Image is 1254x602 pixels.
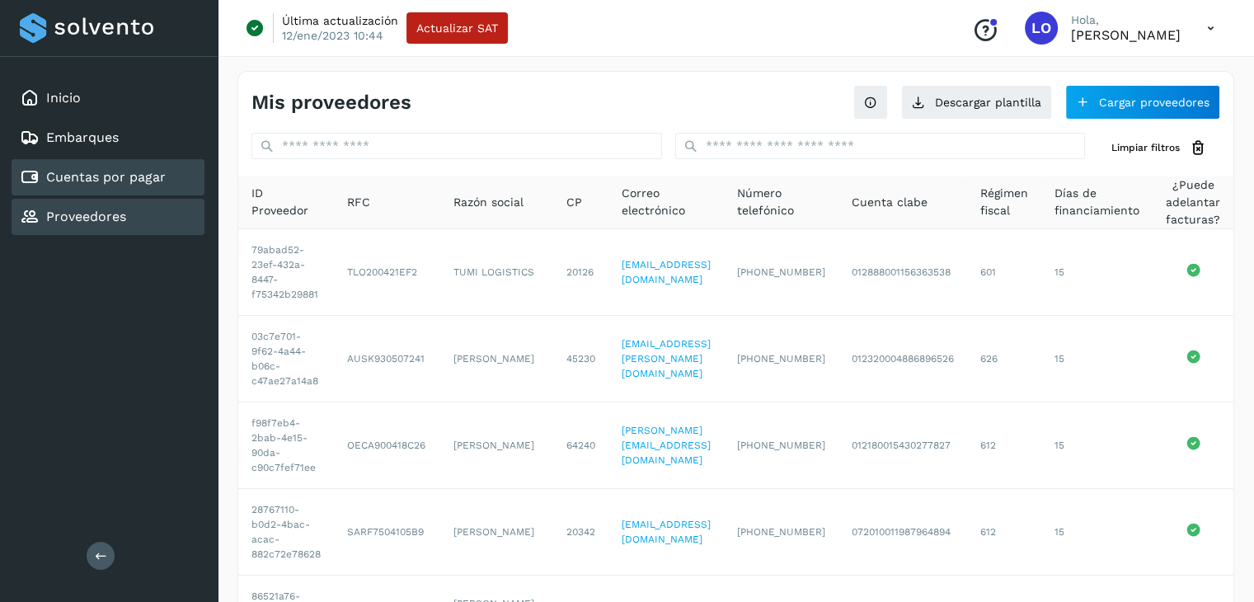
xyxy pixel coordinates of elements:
span: Cuenta clabe [852,194,928,211]
td: AUSK930507241 [334,316,440,402]
p: Luis Ocon [1071,27,1181,43]
td: 15 [1041,402,1153,489]
td: 20342 [553,489,608,576]
td: OECA900418C26 [334,402,440,489]
a: [EMAIL_ADDRESS][DOMAIN_NAME] [622,259,711,285]
td: 15 [1041,229,1153,316]
td: 072010011987964894 [838,489,967,576]
td: TUMI LOGISTICS [440,229,553,316]
td: 28767110-b0d2-4bac-acac-882c72e78628 [238,489,334,576]
td: 612 [967,489,1041,576]
div: Cuentas por pagar [12,159,204,195]
a: [EMAIL_ADDRESS][PERSON_NAME][DOMAIN_NAME] [622,338,711,379]
td: 45230 [553,316,608,402]
span: CP [566,194,582,211]
td: 601 [967,229,1041,316]
td: 15 [1041,316,1153,402]
span: Régimen fiscal [980,185,1028,219]
a: Embarques [46,129,119,145]
p: Última actualización [282,13,398,28]
td: 626 [967,316,1041,402]
a: [EMAIL_ADDRESS][DOMAIN_NAME] [622,519,711,545]
div: Proveedores [12,199,204,235]
span: Número telefónico [737,185,825,219]
a: [PERSON_NAME][EMAIL_ADDRESS][DOMAIN_NAME] [622,425,711,466]
span: [PHONE_NUMBER] [737,526,825,538]
span: Limpiar filtros [1111,140,1180,155]
button: Actualizar SAT [406,12,508,44]
td: [PERSON_NAME] [440,489,553,576]
button: Descargar plantilla [901,85,1052,120]
td: SARF7504105B9 [334,489,440,576]
td: TLO200421EF2 [334,229,440,316]
p: Hola, [1071,13,1181,27]
td: 612 [967,402,1041,489]
span: RFC [347,194,370,211]
td: [PERSON_NAME] [440,402,553,489]
td: [PERSON_NAME] [440,316,553,402]
h4: Mis proveedores [251,91,411,115]
td: 15 [1041,489,1153,576]
td: 20126 [553,229,608,316]
td: 012888001156363538 [838,229,967,316]
span: [PHONE_NUMBER] [737,353,825,364]
span: [PHONE_NUMBER] [737,266,825,278]
button: Cargar proveedores [1065,85,1220,120]
span: Días de financiamiento [1054,185,1139,219]
div: Embarques [12,120,204,156]
button: Limpiar filtros [1098,133,1220,163]
span: ¿Puede adelantar facturas? [1166,176,1220,228]
a: Inicio [46,90,81,106]
span: Razón social [453,194,524,211]
span: ID Proveedor [251,185,321,219]
td: 012320004886896526 [838,316,967,402]
span: Actualizar SAT [416,22,498,34]
td: 012180015430277827 [838,402,967,489]
td: 79abad52-23ef-432a-8447-f75342b29881 [238,229,334,316]
a: Cuentas por pagar [46,169,166,185]
p: 12/ene/2023 10:44 [282,28,383,43]
td: 64240 [553,402,608,489]
div: Inicio [12,80,204,116]
td: f98f7eb4-2bab-4e15-90da-c90c7fef71ee [238,402,334,489]
span: [PHONE_NUMBER] [737,440,825,451]
a: Proveedores [46,209,126,224]
span: Correo electrónico [622,185,711,219]
td: 03c7e701-9f62-4a44-b06c-c47ae27a14a8 [238,316,334,402]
